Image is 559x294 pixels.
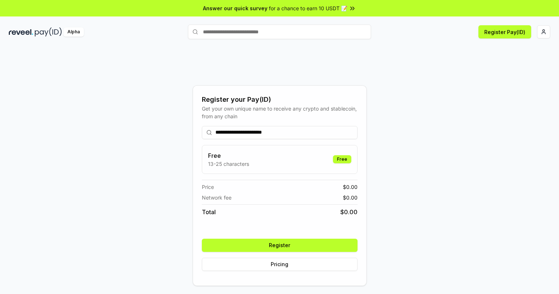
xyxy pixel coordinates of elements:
[202,105,358,120] div: Get your own unique name to receive any crypto and stablecoin, from any chain
[203,4,267,12] span: Answer our quick survey
[202,208,216,216] span: Total
[202,94,358,105] div: Register your Pay(ID)
[9,27,33,37] img: reveel_dark
[202,239,358,252] button: Register
[343,183,358,191] span: $ 0.00
[340,208,358,216] span: $ 0.00
[63,27,84,37] div: Alpha
[478,25,531,38] button: Register Pay(ID)
[202,183,214,191] span: Price
[35,27,62,37] img: pay_id
[202,258,358,271] button: Pricing
[202,194,232,201] span: Network fee
[333,155,351,163] div: Free
[208,160,249,168] p: 13-25 characters
[269,4,347,12] span: for a chance to earn 10 USDT 📝
[208,151,249,160] h3: Free
[343,194,358,201] span: $ 0.00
